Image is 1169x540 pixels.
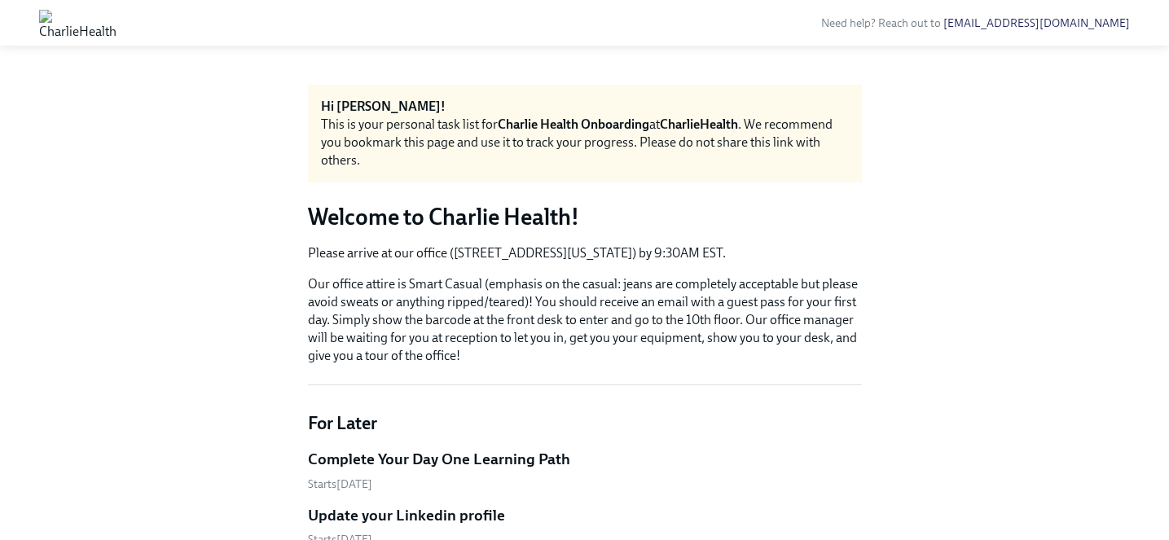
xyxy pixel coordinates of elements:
[308,244,862,262] p: Please arrive at our office ([STREET_ADDRESS][US_STATE]) by 9:30AM EST.
[308,477,372,491] span: Monday, September 22nd 2025, 10:00 am
[308,202,862,231] h3: Welcome to Charlie Health!
[821,16,1130,30] span: Need help? Reach out to
[308,275,862,365] p: Our office attire is Smart Casual (emphasis on the casual: jeans are completely acceptable but pl...
[321,99,446,114] strong: Hi [PERSON_NAME]!
[308,449,570,470] h5: Complete Your Day One Learning Path
[321,116,849,169] div: This is your personal task list for at . We recommend you bookmark this page and use it to track ...
[943,16,1130,30] a: [EMAIL_ADDRESS][DOMAIN_NAME]
[308,449,862,492] a: Complete Your Day One Learning PathStarts[DATE]
[498,116,649,132] strong: Charlie Health Onboarding
[308,411,862,436] h4: For Later
[39,10,116,36] img: CharlieHealth
[308,505,505,526] h5: Update your Linkedin profile
[660,116,738,132] strong: CharlieHealth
